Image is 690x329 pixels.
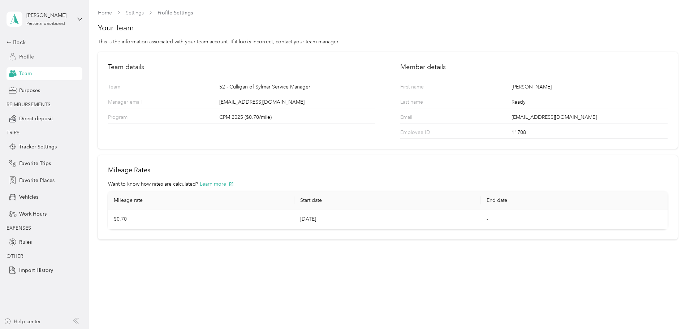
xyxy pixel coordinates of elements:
div: This is the information associated with your team account. If it looks incorrect, contact your te... [98,38,678,46]
div: 11708 [512,129,667,138]
h2: Member details [400,62,667,72]
span: EXPENSES [7,225,31,231]
p: Employee ID [400,129,456,138]
td: - [481,209,667,229]
span: Vehicles [19,193,38,201]
span: Team [19,70,32,77]
div: Want to know how rates are calculated? [108,180,668,188]
a: Home [98,10,112,16]
span: Purposes [19,87,40,94]
p: Manager email [108,98,164,108]
span: REIMBURSEMENTS [7,101,51,108]
div: CPM 2025 ($0.70/mile) [219,113,375,123]
iframe: Everlance-gr Chat Button Frame [650,289,690,329]
div: Personal dashboard [26,22,65,26]
span: Tracker Settings [19,143,57,151]
div: 52 - Culligan of Sylmar Service Manager [219,83,375,93]
span: Profile Settings [158,9,193,17]
td: [DATE] [294,209,481,229]
span: TRIPS [7,130,20,136]
p: First name [400,83,456,93]
p: Program [108,113,164,123]
span: Direct deposit [19,115,53,122]
span: [EMAIL_ADDRESS][DOMAIN_NAME] [219,98,336,106]
div: [EMAIL_ADDRESS][DOMAIN_NAME] [512,113,667,123]
th: Start date [294,191,481,209]
p: Last name [400,98,456,108]
div: [PERSON_NAME] [512,83,667,93]
th: End date [481,191,667,209]
span: Work Hours [19,210,47,218]
h2: Mileage Rates [108,165,668,175]
span: Profile [19,53,34,61]
span: Favorite Places [19,177,55,184]
span: Import History [19,267,53,274]
td: $0.70 [108,209,294,229]
span: OTHER [7,253,23,259]
h1: Your Team [98,23,678,33]
th: Mileage rate [108,191,294,209]
button: Learn more [200,180,234,188]
a: Settings [126,10,144,16]
span: Favorite Trips [19,160,51,167]
div: Ready [512,98,667,108]
h2: Team details [108,62,375,72]
p: Team [108,83,164,93]
button: Help center [4,318,41,325]
p: Email [400,113,456,123]
div: Back [7,38,79,47]
span: Rules [19,238,32,246]
div: [PERSON_NAME] [26,12,72,19]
